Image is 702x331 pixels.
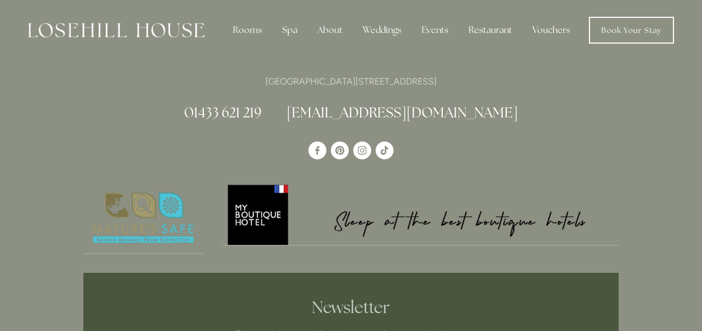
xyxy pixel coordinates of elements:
[144,297,558,318] h2: Newsletter
[413,19,457,41] div: Events
[273,19,306,41] div: Spa
[222,183,619,245] a: My Boutique Hotel - Logo
[83,183,203,253] img: Nature's Safe - Logo
[308,141,326,159] a: Losehill House Hotel & Spa
[354,19,410,41] div: Weddings
[331,141,349,159] a: Pinterest
[523,19,579,41] a: Vouchers
[353,141,371,159] a: Instagram
[376,141,394,159] a: TikTok
[184,103,261,121] a: 01433 621 219
[83,183,203,254] a: Nature's Safe - Logo
[287,103,518,121] a: [EMAIL_ADDRESS][DOMAIN_NAME]
[308,19,352,41] div: About
[589,17,674,44] a: Book Your Stay
[83,74,619,89] p: [GEOGRAPHIC_DATA][STREET_ADDRESS]
[28,23,204,37] img: Losehill House
[224,19,271,41] div: Rooms
[222,183,619,245] img: My Boutique Hotel - Logo
[460,19,521,41] div: Restaurant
